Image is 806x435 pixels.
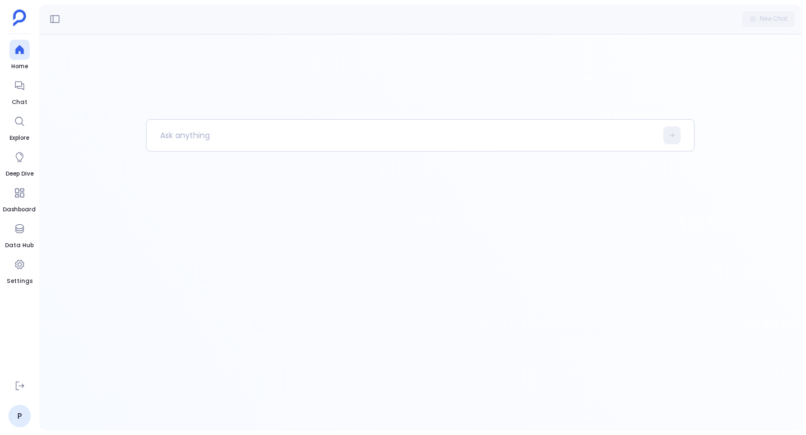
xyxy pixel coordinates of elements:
[8,405,31,427] a: P
[3,183,36,214] a: Dashboard
[13,10,26,26] img: petavue logo
[6,169,34,178] span: Deep Dive
[10,98,30,107] span: Chat
[7,254,32,286] a: Settings
[10,40,30,71] a: Home
[7,277,32,286] span: Settings
[10,75,30,107] a: Chat
[10,134,30,143] span: Explore
[6,147,34,178] a: Deep Dive
[5,241,34,250] span: Data Hub
[5,219,34,250] a: Data Hub
[10,62,30,71] span: Home
[3,205,36,214] span: Dashboard
[10,111,30,143] a: Explore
